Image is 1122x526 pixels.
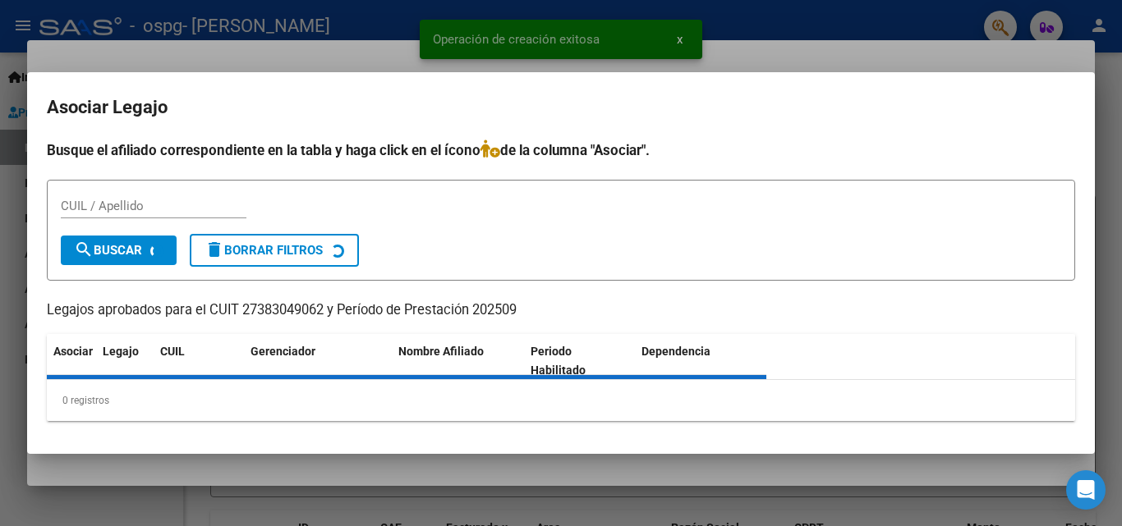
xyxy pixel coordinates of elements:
[524,334,635,388] datatable-header-cell: Periodo Habilitado
[74,240,94,259] mat-icon: search
[398,345,484,358] span: Nombre Afiliado
[160,345,185,358] span: CUIL
[244,334,392,388] datatable-header-cell: Gerenciador
[205,240,224,259] mat-icon: delete
[47,140,1075,161] h4: Busque el afiliado correspondiente en la tabla y haga click en el ícono de la columna "Asociar".
[1066,470,1106,510] div: Open Intercom Messenger
[47,300,1075,321] p: Legajos aprobados para el CUIT 27383049062 y Período de Prestación 202509
[251,345,315,358] span: Gerenciador
[74,243,142,258] span: Buscar
[205,243,323,258] span: Borrar Filtros
[47,92,1075,123] h2: Asociar Legajo
[61,236,177,265] button: Buscar
[154,334,244,388] datatable-header-cell: CUIL
[103,345,139,358] span: Legajo
[47,380,1075,421] div: 0 registros
[53,345,93,358] span: Asociar
[531,345,586,377] span: Periodo Habilitado
[96,334,154,388] datatable-header-cell: Legajo
[641,345,710,358] span: Dependencia
[635,334,767,388] datatable-header-cell: Dependencia
[392,334,524,388] datatable-header-cell: Nombre Afiliado
[47,334,96,388] datatable-header-cell: Asociar
[190,234,359,267] button: Borrar Filtros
